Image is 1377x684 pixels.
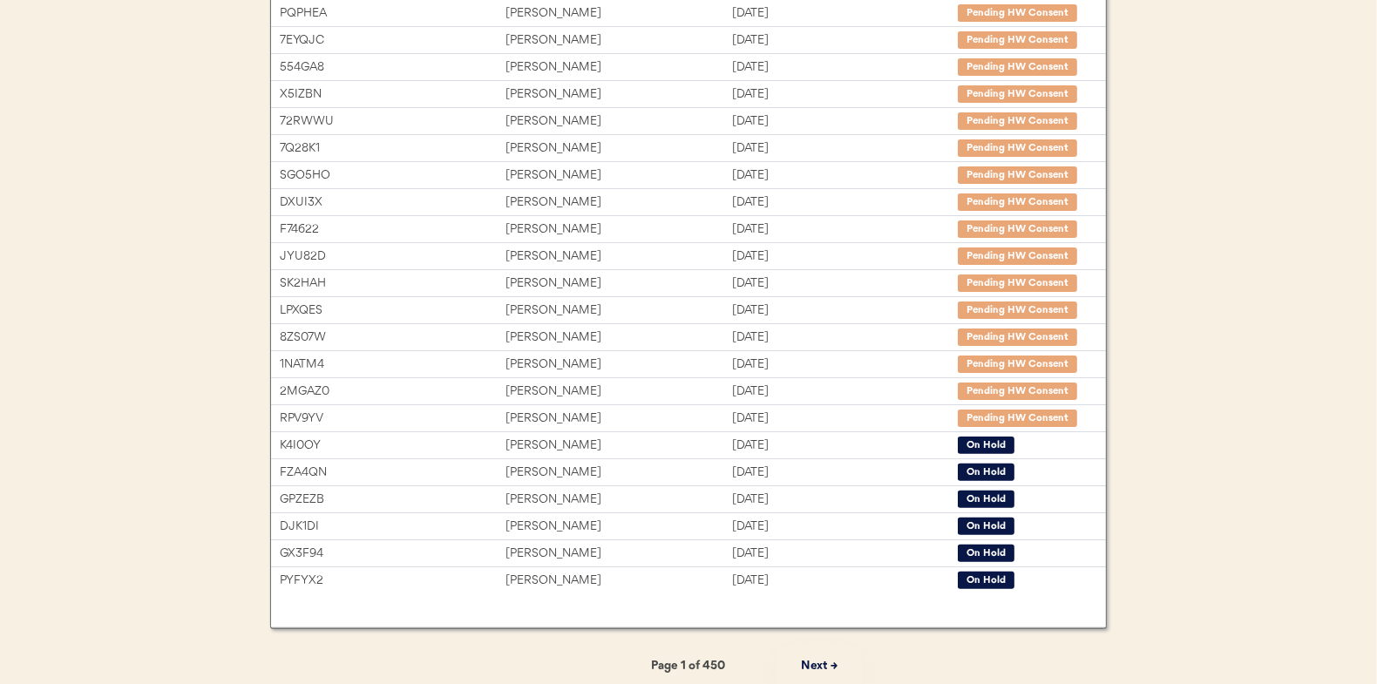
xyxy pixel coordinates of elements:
[280,355,505,375] div: 1NATM4
[280,328,505,348] div: 8ZS07W
[280,139,505,159] div: 7Q28K1
[732,571,958,591] div: [DATE]
[732,166,958,186] div: [DATE]
[732,301,958,321] div: [DATE]
[280,571,505,591] div: PYFYX2
[505,382,731,402] div: [PERSON_NAME]
[732,58,958,78] div: [DATE]
[505,301,731,321] div: [PERSON_NAME]
[280,274,505,294] div: SK2HAH
[505,490,731,510] div: [PERSON_NAME]
[505,30,731,51] div: [PERSON_NAME]
[732,112,958,132] div: [DATE]
[505,139,731,159] div: [PERSON_NAME]
[732,30,958,51] div: [DATE]
[280,301,505,321] div: LPXQES
[505,409,731,429] div: [PERSON_NAME]
[732,490,958,510] div: [DATE]
[280,58,505,78] div: 554GA8
[280,220,505,240] div: F74622
[280,382,505,402] div: 2MGAZ0
[280,112,505,132] div: 72RWWU
[732,544,958,564] div: [DATE]
[732,463,958,483] div: [DATE]
[732,85,958,105] div: [DATE]
[732,436,958,456] div: [DATE]
[505,3,731,24] div: [PERSON_NAME]
[505,274,731,294] div: [PERSON_NAME]
[280,30,505,51] div: 7EYQJC
[280,85,505,105] div: X5IZBN
[280,247,505,267] div: JYU82D
[732,274,958,294] div: [DATE]
[505,85,731,105] div: [PERSON_NAME]
[732,247,958,267] div: [DATE]
[280,3,505,24] div: PQPHEA
[280,436,505,456] div: K4I0OY
[280,166,505,186] div: SGO5HO
[732,409,958,429] div: [DATE]
[280,409,505,429] div: RPV9YV
[505,220,731,240] div: [PERSON_NAME]
[505,544,731,564] div: [PERSON_NAME]
[505,355,731,375] div: [PERSON_NAME]
[505,193,731,213] div: [PERSON_NAME]
[505,328,731,348] div: [PERSON_NAME]
[280,463,505,483] div: FZA4QN
[732,139,958,159] div: [DATE]
[505,166,731,186] div: [PERSON_NAME]
[732,193,958,213] div: [DATE]
[505,112,731,132] div: [PERSON_NAME]
[732,3,958,24] div: [DATE]
[505,247,731,267] div: [PERSON_NAME]
[280,193,505,213] div: DXUI3X
[732,517,958,537] div: [DATE]
[732,382,958,402] div: [DATE]
[732,355,958,375] div: [DATE]
[505,571,731,591] div: [PERSON_NAME]
[280,517,505,537] div: DJK1DI
[505,58,731,78] div: [PERSON_NAME]
[280,490,505,510] div: GPZEZB
[601,656,776,676] div: Page 1 of 450
[505,436,731,456] div: [PERSON_NAME]
[732,220,958,240] div: [DATE]
[732,328,958,348] div: [DATE]
[505,463,731,483] div: [PERSON_NAME]
[280,544,505,564] div: GX3F94
[505,517,731,537] div: [PERSON_NAME]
